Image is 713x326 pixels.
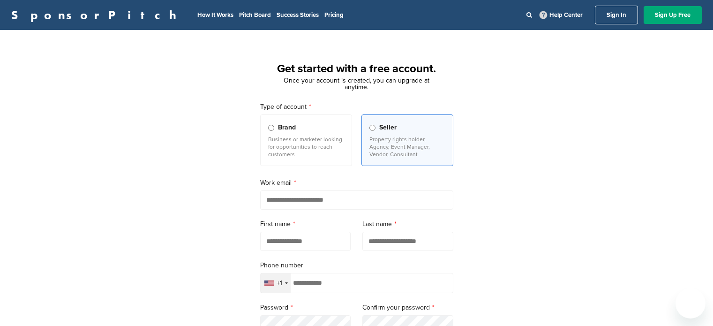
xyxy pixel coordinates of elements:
p: Business or marketer looking for opportunities to reach customers [268,136,344,158]
label: Work email [260,178,453,188]
label: Type of account [260,102,453,112]
iframe: Button to launch messaging window [675,288,705,318]
label: First name [260,219,351,229]
label: Phone number [260,260,453,271]
div: +1 [277,280,282,287]
span: Seller [379,122,397,133]
a: Help Center [538,9,585,21]
a: Pitch Board [239,11,271,19]
a: How It Works [197,11,233,19]
label: Confirm your password [362,303,453,313]
span: Brand [278,122,296,133]
h1: Get started with a free account. [249,61,465,77]
a: Success Stories [277,11,319,19]
span: Once your account is created, you can upgrade at anytime. [284,76,429,91]
input: Brand Business or marketer looking for opportunities to reach customers [268,125,274,131]
label: Last name [362,219,453,229]
p: Property rights holder, Agency, Event Manager, Vendor, Consultant [369,136,445,158]
a: Sign Up Free [644,6,702,24]
a: Sign In [595,6,638,24]
input: Seller Property rights holder, Agency, Event Manager, Vendor, Consultant [369,125,375,131]
div: Selected country [261,273,291,293]
a: SponsorPitch [11,9,182,21]
a: Pricing [324,11,344,19]
label: Password [260,303,351,313]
